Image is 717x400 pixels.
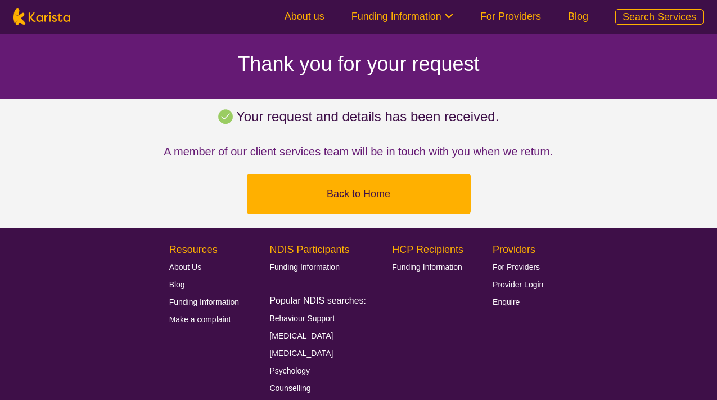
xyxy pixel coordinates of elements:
span: Funding Information [269,263,340,272]
span: About Us [169,263,202,272]
span: Provider Login [493,280,543,289]
span: Enquire [493,297,520,306]
span: [MEDICAL_DATA] [269,349,333,358]
a: Funding Information [169,293,240,310]
span: Counselling [269,384,310,393]
span: [MEDICAL_DATA] [269,331,333,340]
b: NDIS Participants [269,244,349,255]
span: Behaviour Support [269,314,335,323]
b: HCP Recipients [392,244,463,255]
p: A member of our client services team will be in touch with you when we return. [164,143,553,160]
a: Counselling [269,379,362,397]
b: Resources [169,244,218,255]
a: Search Services [615,9,704,25]
span: For Providers [493,263,540,272]
span: Funding Information [392,263,462,272]
span: Blog [169,280,185,289]
a: Funding Information [351,11,453,22]
img: Karista logo [13,8,70,25]
a: Enquire [493,293,543,310]
a: Behaviour Support [269,309,362,327]
b: Popular NDIS searches: [269,296,366,305]
img: tick icon [218,109,233,124]
a: Psychology [269,362,362,379]
a: Blog [169,275,240,293]
span: Search Services [623,11,696,23]
span: Psychology [269,366,310,375]
button: Back to Home [260,177,457,211]
a: Provider Login [493,275,543,293]
a: Blog [568,11,588,22]
a: [MEDICAL_DATA] [269,327,362,344]
span: Funding Information [169,297,240,306]
a: Funding Information [269,258,362,275]
a: About Us [169,258,240,275]
a: Make a complaint [169,310,240,328]
a: Back to Home [247,174,471,214]
a: For Providers [480,11,541,22]
h2: Thank you for your request [156,54,561,74]
a: Funding Information [392,258,462,275]
a: For Providers [493,258,543,275]
a: [MEDICAL_DATA] [269,344,362,362]
div: Your request and details has been received. [218,108,499,125]
b: Providers [493,244,535,255]
a: About us [285,11,324,22]
span: Make a complaint [169,315,231,324]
